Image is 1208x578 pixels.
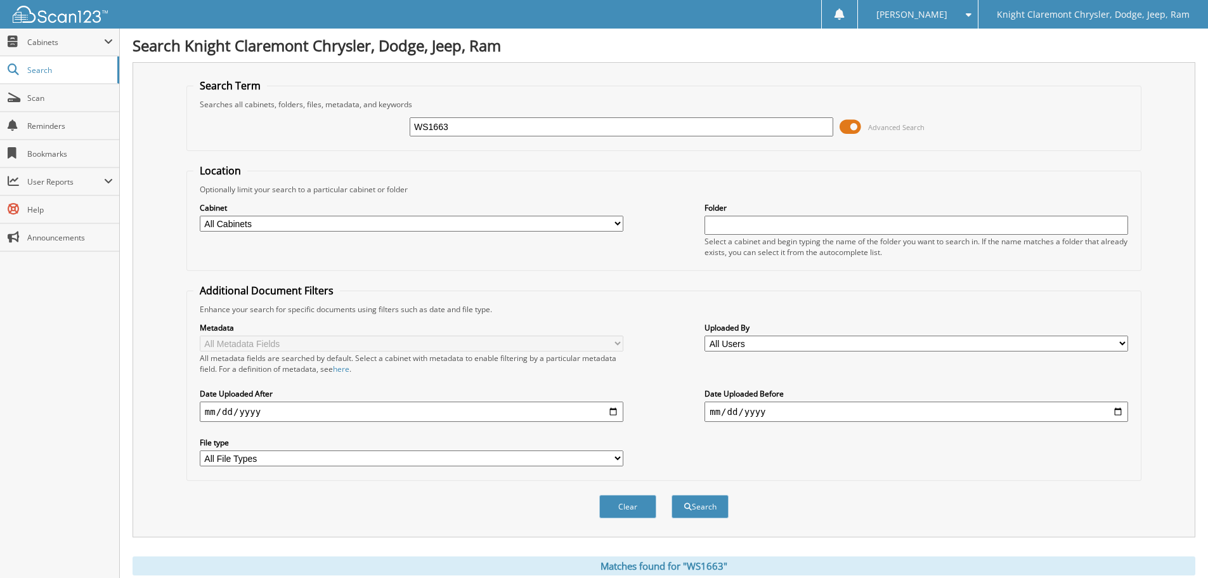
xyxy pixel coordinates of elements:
[193,304,1134,315] div: Enhance your search for specific documents using filters such as date and file type.
[27,176,104,187] span: User Reports
[193,79,267,93] legend: Search Term
[705,322,1128,333] label: Uploaded By
[27,232,113,243] span: Announcements
[27,37,104,48] span: Cabinets
[705,202,1128,213] label: Folder
[27,121,113,131] span: Reminders
[200,402,623,422] input: start
[193,284,340,298] legend: Additional Document Filters
[133,35,1195,56] h1: Search Knight Claremont Chrysler, Dodge, Jeep, Ram
[705,402,1128,422] input: end
[200,437,623,448] label: File type
[705,388,1128,399] label: Date Uploaded Before
[27,65,111,76] span: Search
[193,164,247,178] legend: Location
[13,6,108,23] img: scan123-logo-white.svg
[868,122,925,132] span: Advanced Search
[333,364,349,374] a: here
[193,184,1134,195] div: Optionally limit your search to a particular cabinet or folder
[200,353,623,374] div: All metadata fields are searched by default. Select a cabinet with metadata to enable filtering b...
[193,99,1134,110] div: Searches all cabinets, folders, files, metadata, and keywords
[672,495,729,518] button: Search
[705,236,1128,258] div: Select a cabinet and begin typing the name of the folder you want to search in. If the name match...
[200,388,623,399] label: Date Uploaded After
[27,204,113,215] span: Help
[599,495,656,518] button: Clear
[133,556,1195,575] div: Matches found for "WS1663"
[27,148,113,159] span: Bookmarks
[997,11,1190,18] span: Knight Claremont Chrysler, Dodge, Jeep, Ram
[27,93,113,103] span: Scan
[876,11,947,18] span: [PERSON_NAME]
[200,322,623,333] label: Metadata
[200,202,623,213] label: Cabinet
